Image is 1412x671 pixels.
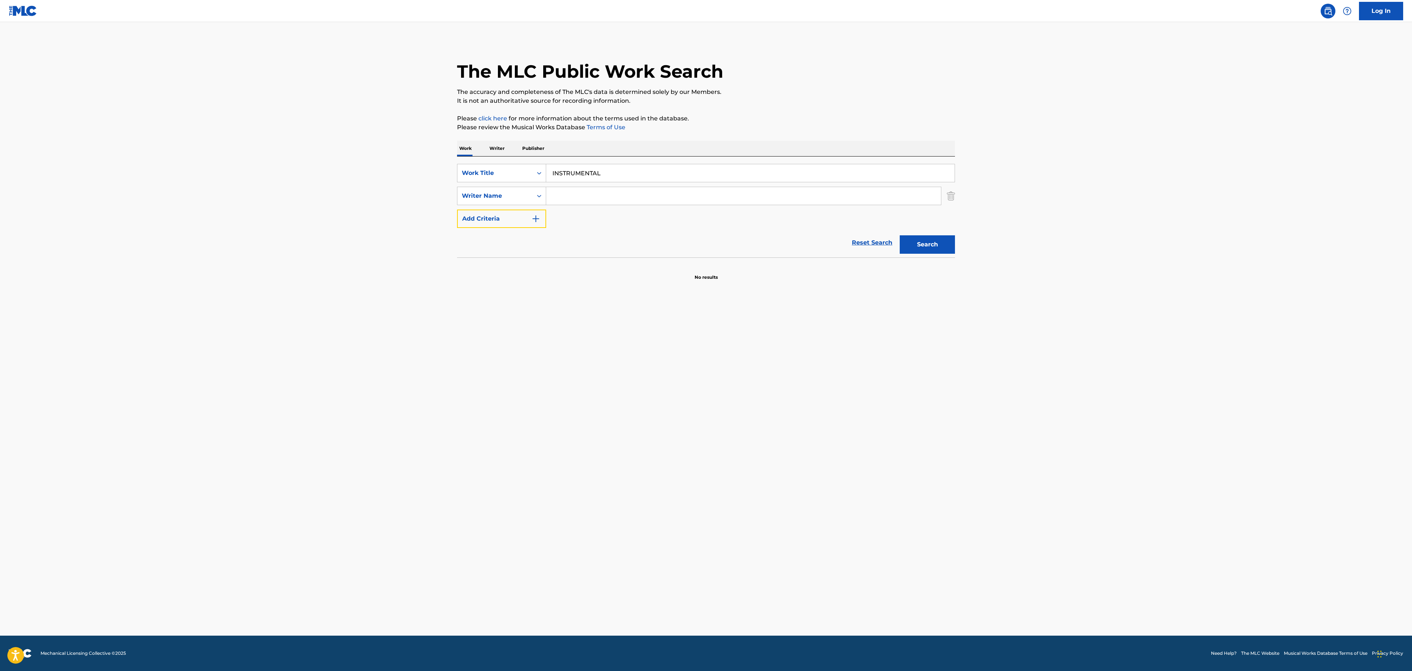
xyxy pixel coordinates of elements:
[462,169,528,178] div: Work Title
[1359,2,1403,20] a: Log In
[1372,650,1403,657] a: Privacy Policy
[457,96,955,105] p: It is not an authoritative source for recording information.
[1377,643,1382,665] div: Drag
[457,60,723,82] h1: The MLC Public Work Search
[9,6,37,16] img: MLC Logo
[1324,7,1332,15] img: search
[1241,650,1279,657] a: The MLC Website
[457,123,955,132] p: Please review the Musical Works Database
[695,265,718,281] p: No results
[457,88,955,96] p: The accuracy and completeness of The MLC's data is determined solely by our Members.
[457,141,474,156] p: Work
[947,187,955,205] img: Delete Criterion
[1375,636,1412,671] iframe: Chat Widget
[1211,650,1237,657] a: Need Help?
[585,124,625,131] a: Terms of Use
[520,141,547,156] p: Publisher
[1321,4,1335,18] a: Public Search
[41,650,126,657] span: Mechanical Licensing Collective © 2025
[457,114,955,123] p: Please for more information about the terms used in the database.
[9,649,32,658] img: logo
[1340,4,1355,18] div: Help
[848,235,896,251] a: Reset Search
[1343,7,1352,15] img: help
[457,210,546,228] button: Add Criteria
[478,115,507,122] a: click here
[1284,650,1367,657] a: Musical Works Database Terms of Use
[531,214,540,223] img: 9d2ae6d4665cec9f34b9.svg
[900,235,955,254] button: Search
[462,192,528,200] div: Writer Name
[487,141,507,156] p: Writer
[457,164,955,257] form: Search Form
